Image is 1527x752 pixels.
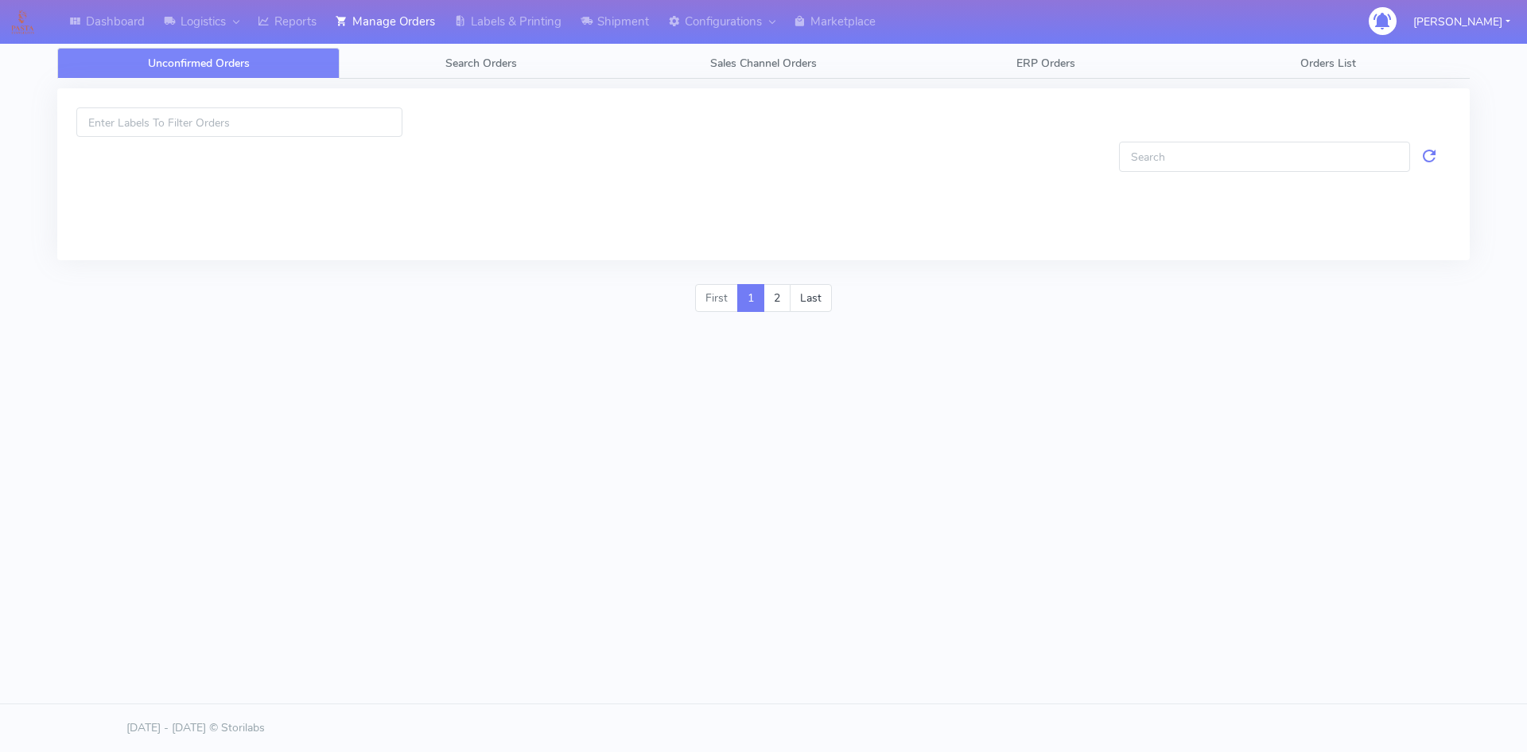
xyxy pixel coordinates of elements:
[445,56,517,71] span: Search Orders
[737,284,764,313] a: 1
[710,56,817,71] span: Sales Channel Orders
[148,56,250,71] span: Unconfirmed Orders
[763,284,791,313] a: 2
[1119,142,1410,171] input: Search
[1016,56,1075,71] span: ERP Orders
[1300,56,1356,71] span: Orders List
[790,284,832,313] a: Last
[1401,6,1522,38] button: [PERSON_NAME]
[57,48,1470,79] ul: Tabs
[76,107,402,137] input: Enter Labels To Filter Orders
